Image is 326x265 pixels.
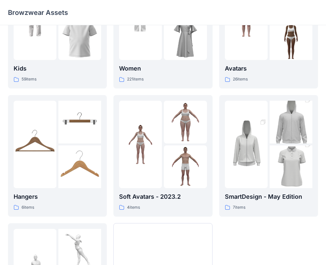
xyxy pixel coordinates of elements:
img: folder 3 [270,135,312,199]
p: Women [119,64,207,73]
img: folder 1 [14,123,56,166]
img: folder 1 [119,123,162,166]
p: 59 items [22,76,36,83]
a: folder 1folder 2folder 3SmartDesign - May Edition7items [219,95,318,217]
img: folder 3 [270,17,312,60]
p: 26 items [233,76,248,83]
img: folder 3 [58,145,101,188]
img: folder 3 [58,17,101,60]
img: folder 2 [270,90,312,154]
p: 6 items [22,204,34,211]
img: folder 2 [58,101,101,143]
p: Soft Avatars - 2023.2 [119,192,207,201]
p: 221 items [127,76,144,83]
p: Kids [14,64,101,73]
img: folder 2 [164,101,207,143]
img: folder 3 [164,17,207,60]
p: 7 items [233,204,245,211]
img: folder 1 [225,112,268,177]
p: Hangers [14,192,101,201]
a: folder 1folder 2folder 3Hangers6items [8,95,107,217]
p: 4 items [127,204,140,211]
p: Avatars [225,64,312,73]
img: folder 3 [164,145,207,188]
p: SmartDesign - May Edition [225,192,312,201]
p: Browzwear Assets [8,8,68,17]
a: folder 1folder 2folder 3Soft Avatars - 2023.24items [113,95,212,217]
